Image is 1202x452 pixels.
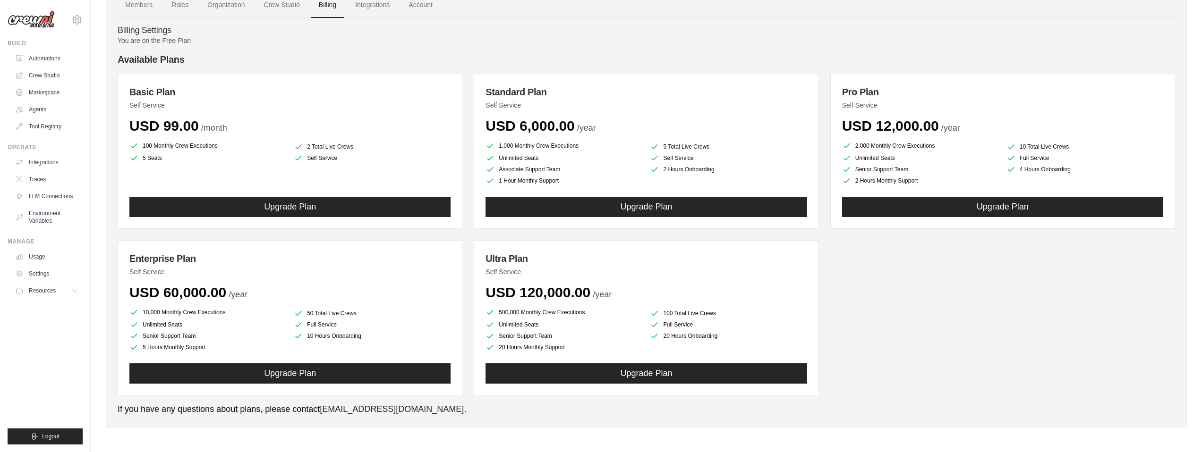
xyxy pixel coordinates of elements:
[486,343,642,352] li: 20 Hours Monthly Support
[577,123,596,133] span: /year
[11,85,83,100] a: Marketplace
[1155,407,1202,452] iframe: Chat Widget
[486,363,807,384] button: Upgrade Plan
[320,404,464,414] a: [EMAIL_ADDRESS][DOMAIN_NAME]
[842,153,999,163] li: Unlimited Seats
[650,142,807,151] li: 5 Total Live Crews
[129,285,226,300] span: USD 60,000.00
[486,285,590,300] span: USD 120,000.00
[129,307,286,318] li: 10,000 Monthly Crew Executions
[129,153,286,163] li: 5 Seats
[129,252,451,265] h3: Enterprise Plan
[294,331,451,341] li: 10 Hours Onboarding
[11,189,83,204] a: LLM Connections
[11,249,83,264] a: Usage
[8,238,83,245] div: Manage
[486,165,642,174] li: Associate Support Team
[486,320,642,329] li: Unlimited Seats
[941,123,960,133] span: /year
[842,165,999,174] li: Senior Support Team
[11,266,83,281] a: Settings
[118,53,1175,66] h4: Available Plans
[11,68,83,83] a: Crew Studio
[842,197,1163,217] button: Upgrade Plan
[129,100,451,110] p: Self Service
[650,320,807,329] li: Full Service
[650,331,807,341] li: 20 Hours Onboarding
[842,118,939,134] span: USD 12,000.00
[8,143,83,151] div: Operate
[42,433,60,440] span: Logout
[118,36,1175,45] p: You are on the Free Plan
[294,142,451,151] li: 2 Total Live Crews
[29,287,56,294] span: Resources
[486,153,642,163] li: Unlimited Seats
[11,283,83,298] button: Resources
[1006,165,1163,174] li: 4 Hours Onboarding
[129,343,286,352] li: 5 Hours Monthly Support
[486,307,642,318] li: 500,000 Monthly Crew Executions
[118,25,1175,36] h4: Billing Settings
[486,85,807,99] h3: Standard Plan
[1006,142,1163,151] li: 10 Total Live Crews
[294,309,451,318] li: 50 Total Live Crews
[486,100,807,110] p: Self Service
[129,85,451,99] h3: Basic Plan
[650,309,807,318] li: 100 Total Live Crews
[8,428,83,444] button: Logout
[1006,153,1163,163] li: Full Service
[294,153,451,163] li: Self Service
[650,153,807,163] li: Self Service
[129,118,199,134] span: USD 99.00
[650,165,807,174] li: 2 Hours Onboarding
[229,290,247,299] span: /year
[486,176,642,185] li: 1 Hour Monthly Support
[11,172,83,187] a: Traces
[294,320,451,329] li: Full Service
[11,206,83,228] a: Environment Variables
[8,40,83,47] div: Build
[486,140,642,151] li: 1,000 Monthly Crew Executions
[486,118,574,134] span: USD 6,000.00
[11,119,83,134] a: Tool Registry
[486,331,642,341] li: Senior Support Team
[129,320,286,329] li: Unlimited Seats
[11,155,83,170] a: Integrations
[129,197,451,217] button: Upgrade Plan
[842,176,999,185] li: 2 Hours Monthly Support
[593,290,612,299] span: /year
[201,123,227,133] span: /month
[842,100,1163,110] p: Self Service
[842,85,1163,99] h3: Pro Plan
[129,267,451,276] p: Self Service
[486,267,807,276] p: Self Service
[118,403,1175,416] p: If you have any questions about plans, please contact .
[486,197,807,217] button: Upgrade Plan
[129,140,286,151] li: 100 Monthly Crew Executions
[11,51,83,66] a: Automations
[11,102,83,117] a: Agents
[129,363,451,384] button: Upgrade Plan
[129,331,286,341] li: Senior Support Team
[842,140,999,151] li: 2,000 Monthly Crew Executions
[486,252,807,265] h3: Ultra Plan
[8,11,55,29] img: Logo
